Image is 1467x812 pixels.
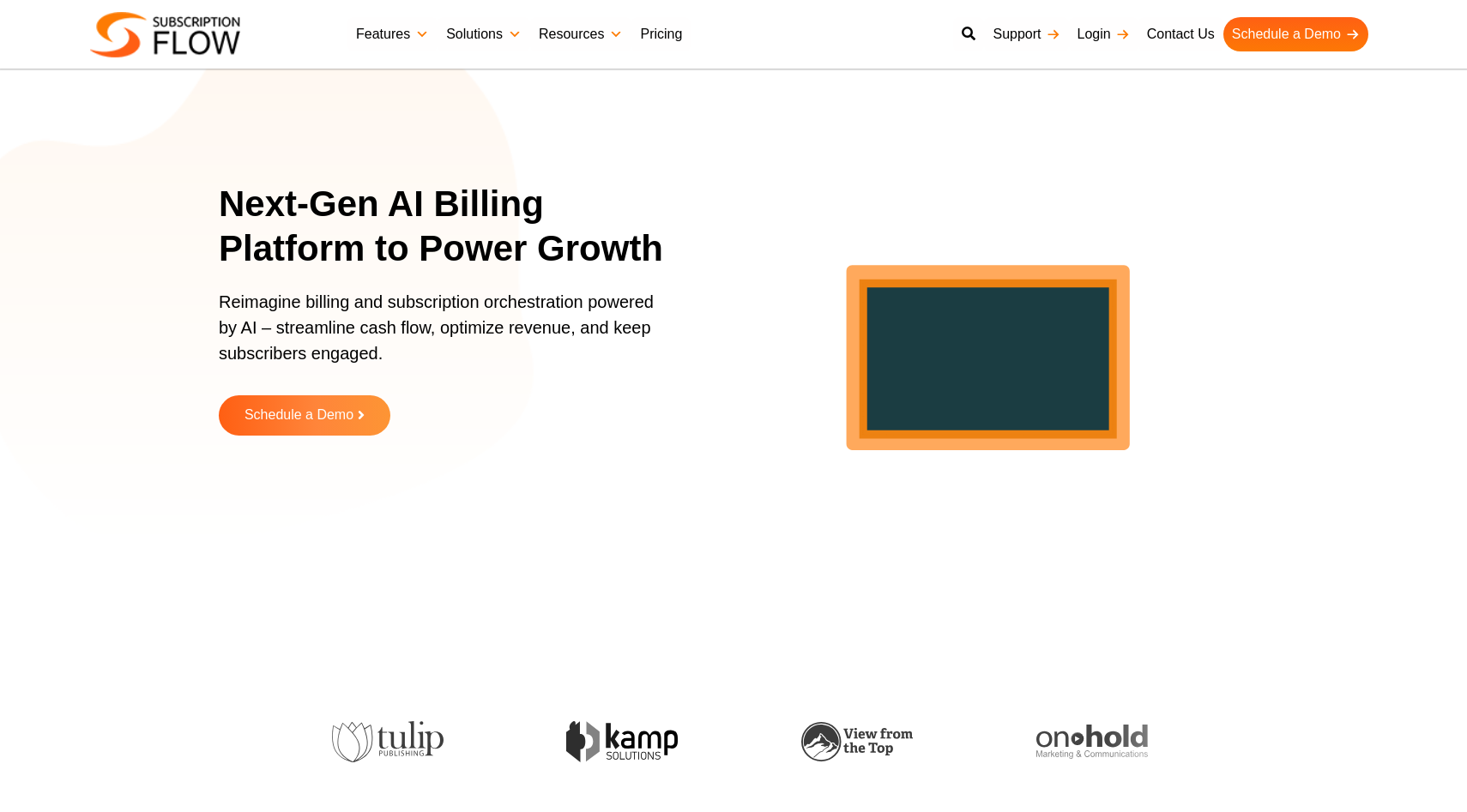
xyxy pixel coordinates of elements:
a: Features [347,17,438,51]
img: view-from-the-top [801,722,913,762]
a: Contact Us [1138,17,1223,51]
a: Login [1069,17,1138,51]
p: Reimagine billing and subscription orchestration powered by AI – streamline cash flow, optimize r... [219,289,665,383]
a: Schedule a Demo [219,395,390,436]
a: Support [984,17,1068,51]
img: tulip-publishing [332,721,444,762]
a: Pricing [631,17,691,51]
img: onhold-marketing [1036,725,1148,759]
a: Resources [530,17,631,51]
h1: Next-Gen AI Billing Platform to Power Growth [219,182,686,272]
span: Schedule a Demo [244,408,353,423]
img: Subscriptionflow [90,12,240,57]
a: Schedule a Demo [1223,17,1368,51]
a: Solutions [438,17,530,51]
img: kamp-solution [566,721,678,761]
